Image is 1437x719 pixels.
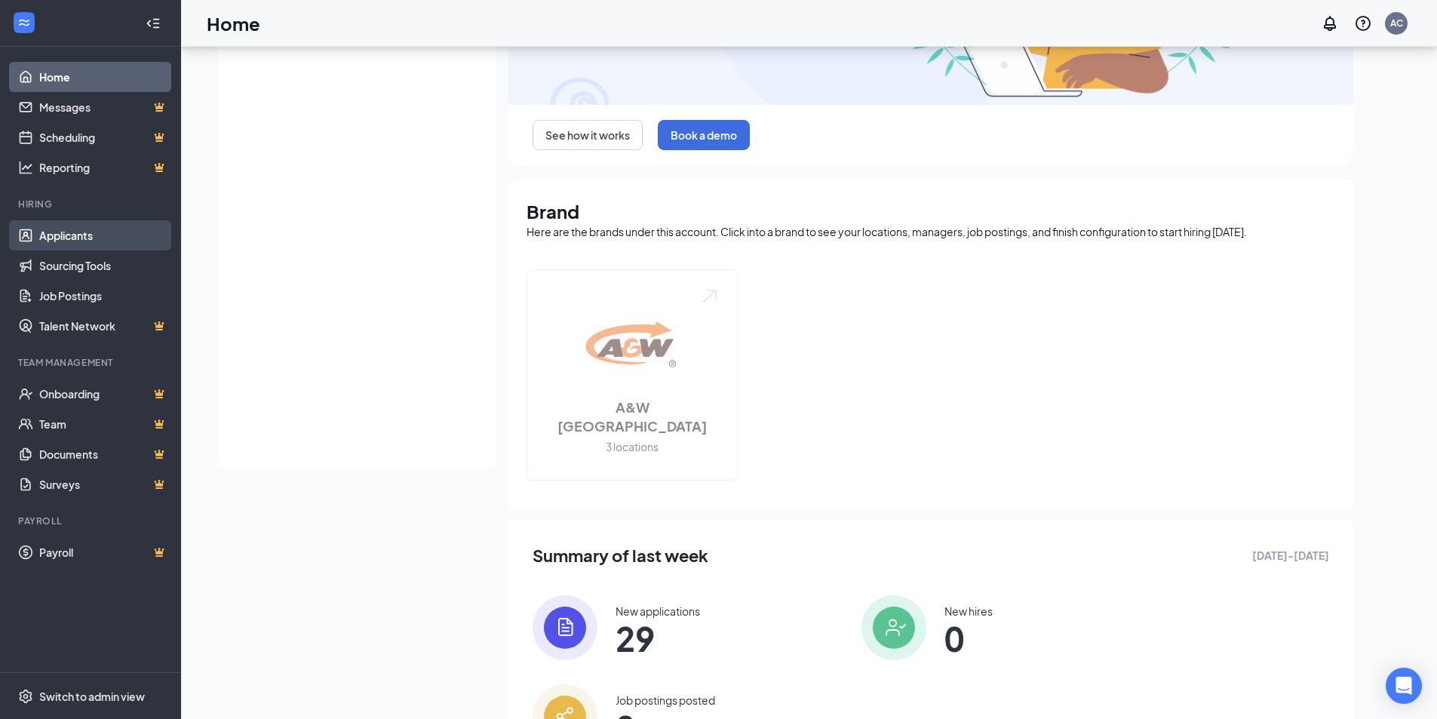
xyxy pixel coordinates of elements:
[39,152,168,183] a: ReportingCrown
[1386,668,1422,704] div: Open Intercom Messenger
[1354,14,1372,32] svg: QuestionInfo
[533,120,643,150] button: See how it works
[1321,14,1339,32] svg: Notifications
[146,16,161,31] svg: Collapse
[1252,547,1329,564] span: [DATE] - [DATE]
[18,515,165,527] div: Payroll
[18,689,33,704] svg: Settings
[39,311,168,341] a: Talent NetworkCrown
[39,250,168,281] a: Sourcing Tools
[616,693,715,708] div: Job postings posted
[39,62,168,92] a: Home
[533,595,597,660] img: icon
[1390,17,1403,29] div: AC
[39,689,145,704] div: Switch to admin view
[39,92,168,122] a: MessagesCrown
[39,439,168,469] a: DocumentsCrown
[39,537,168,567] a: PayrollCrown
[39,409,168,439] a: TeamCrown
[616,604,700,619] div: New applications
[527,198,1335,224] h1: Brand
[944,625,993,652] span: 0
[861,595,926,660] img: icon
[533,542,708,569] span: Summary of last week
[39,220,168,250] a: Applicants
[39,122,168,152] a: SchedulingCrown
[616,625,700,652] span: 29
[944,604,993,619] div: New hires
[658,120,750,150] button: Book a demo
[18,198,165,210] div: Hiring
[207,11,260,36] h1: Home
[39,281,168,311] a: Job Postings
[39,379,168,409] a: OnboardingCrown
[17,15,32,30] svg: WorkstreamLogo
[39,469,168,499] a: SurveysCrown
[527,224,1335,239] div: Here are the brands under this account. Click into a brand to see your locations, managers, job p...
[18,356,165,369] div: Team Management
